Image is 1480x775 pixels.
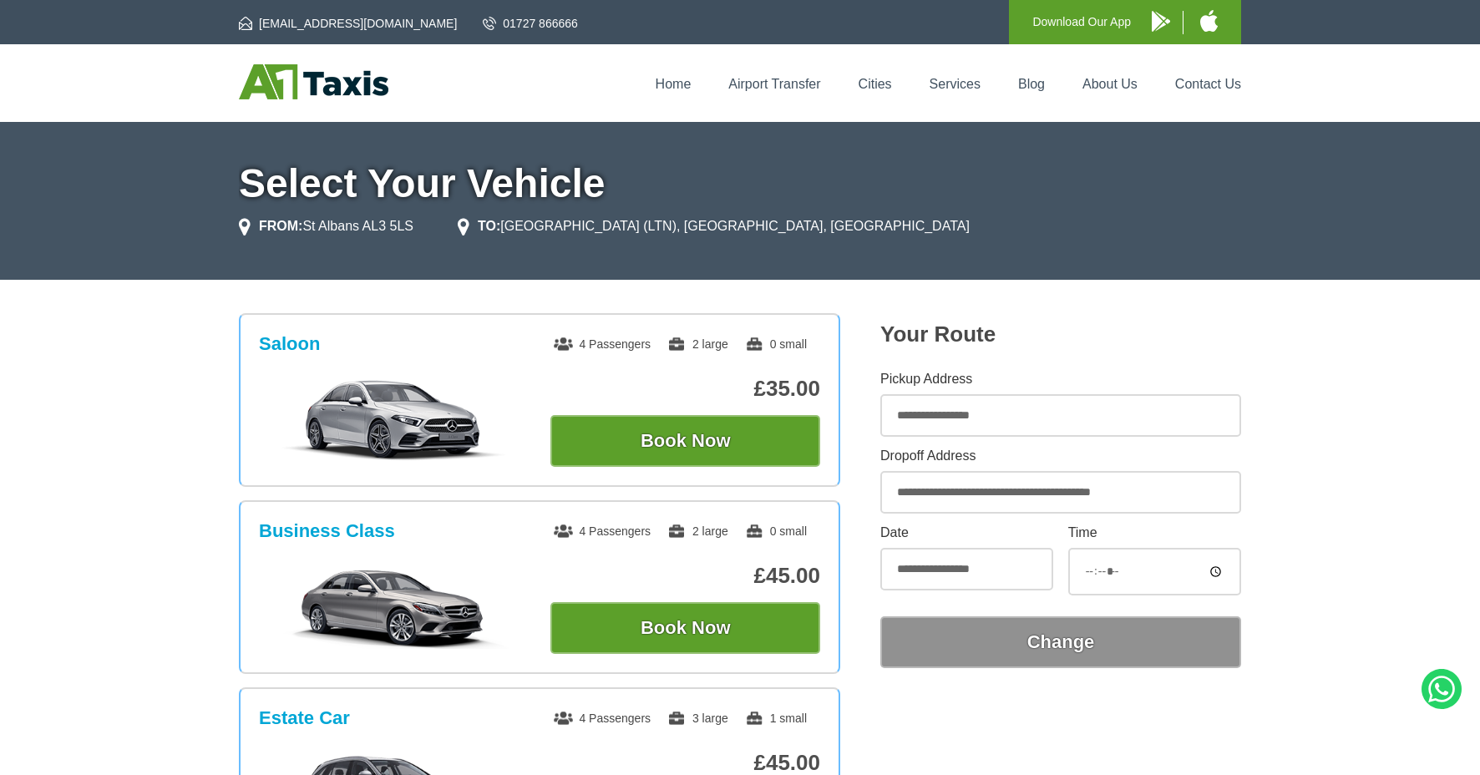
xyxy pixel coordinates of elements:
img: A1 Taxis Android App [1152,11,1170,32]
span: 3 large [667,712,728,725]
a: Services [930,77,981,91]
label: Time [1068,526,1241,539]
a: Home [656,77,692,91]
a: Cities [859,77,892,91]
h3: Estate Car [259,707,350,729]
strong: TO: [478,219,500,233]
h1: Select Your Vehicle [239,164,1241,204]
span: 4 Passengers [554,337,651,351]
h3: Saloon [259,333,320,355]
a: Blog [1018,77,1045,91]
span: 1 small [745,712,807,725]
h3: Business Class [259,520,395,542]
button: Change [880,616,1241,668]
p: £45.00 [550,563,820,589]
li: [GEOGRAPHIC_DATA] (LTN), [GEOGRAPHIC_DATA], [GEOGRAPHIC_DATA] [458,216,970,236]
a: [EMAIL_ADDRESS][DOMAIN_NAME] [239,15,457,32]
span: 2 large [667,524,728,538]
a: Contact Us [1175,77,1241,91]
span: 2 large [667,337,728,351]
a: 01727 866666 [483,15,578,32]
img: Saloon [268,378,520,462]
a: Airport Transfer [728,77,820,91]
button: Book Now [550,602,820,654]
img: A1 Taxis St Albans LTD [239,64,388,99]
img: Business Class [268,565,520,649]
label: Dropoff Address [880,449,1241,463]
h2: Your Route [880,322,1241,347]
label: Pickup Address [880,372,1241,386]
strong: FROM: [259,219,302,233]
span: 4 Passengers [554,524,651,538]
label: Date [880,526,1053,539]
span: 0 small [745,337,807,351]
p: £35.00 [550,376,820,402]
img: A1 Taxis iPhone App [1200,10,1218,32]
a: About Us [1082,77,1138,91]
li: St Albans AL3 5LS [239,216,413,236]
span: 0 small [745,524,807,538]
button: Book Now [550,415,820,467]
p: Download Our App [1032,12,1131,33]
span: 4 Passengers [554,712,651,725]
